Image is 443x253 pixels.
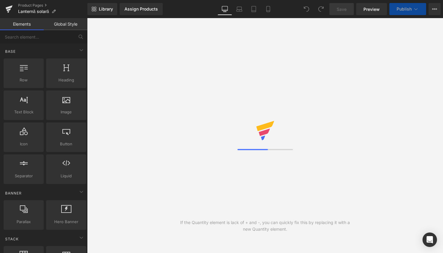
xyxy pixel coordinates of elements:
span: Library [99,6,113,12]
span: Save [337,6,347,12]
a: Product Pages [18,3,87,8]
span: Text Block [5,109,42,115]
span: Row [5,77,42,83]
button: Undo [300,3,313,15]
span: Lanternă solară [18,9,49,14]
button: More [429,3,441,15]
a: Mobile [261,3,275,15]
span: Stack [5,236,19,242]
span: Liquid [48,173,84,179]
span: Publish [397,7,412,11]
a: New Library [87,3,117,15]
a: Global Style [44,18,87,30]
button: Redo [315,3,327,15]
a: Desktop [218,3,232,15]
span: Heading [48,77,84,83]
button: Publish [389,3,426,15]
span: Base [5,49,16,54]
a: Tablet [247,3,261,15]
div: If the Quantity element is lack of + and -, you can quickly fix this by replacing it with a new Q... [176,219,354,232]
a: Laptop [232,3,247,15]
span: Parallax [5,219,42,225]
a: Preview [356,3,387,15]
span: Icon [5,141,42,147]
div: Assign Products [124,7,158,11]
div: Open Intercom Messenger [423,232,437,247]
span: Preview [363,6,380,12]
span: Banner [5,190,22,196]
span: Image [48,109,84,115]
span: Button [48,141,84,147]
span: Hero Banner [48,219,84,225]
span: Separator [5,173,42,179]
